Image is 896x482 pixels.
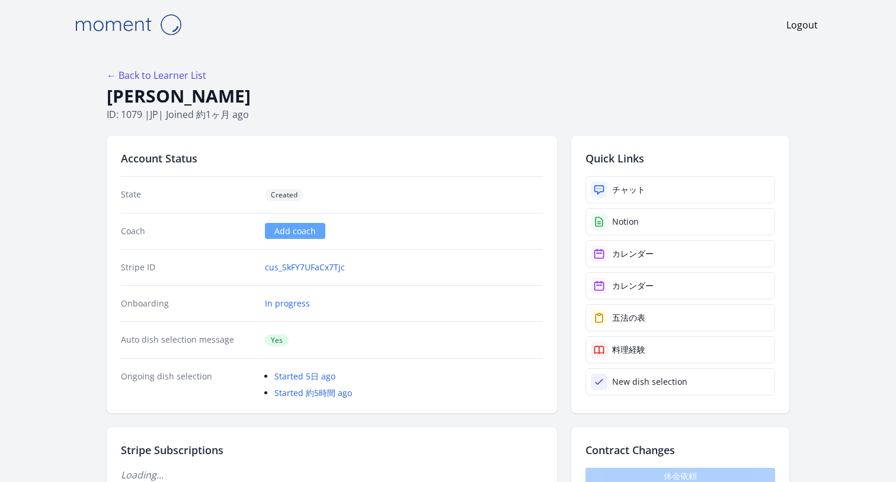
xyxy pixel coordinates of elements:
a: 五法の表 [585,304,775,331]
span: jp [150,108,158,121]
p: Loading... [121,468,543,482]
a: cus_SkFY7UFaCx7Tjc [265,261,345,273]
h2: Contract Changes [585,442,775,458]
a: Notion [585,208,775,235]
a: チャット [585,176,775,203]
div: Notion [612,216,639,228]
a: Started 5日 ago [274,371,335,382]
div: カレンダー [612,280,654,292]
dt: Onboarding [121,298,255,309]
a: カレンダー [585,272,775,299]
h2: Quick Links [585,150,775,167]
h2: Stripe Subscriptions [121,442,543,458]
span: Yes [265,334,289,346]
dt: Auto dish selection message [121,334,255,346]
div: カレンダー [612,248,654,260]
a: New dish selection [585,368,775,395]
h2: Account Status [121,150,543,167]
a: Started 約5時間 ago [274,387,352,398]
a: 料理経験 [585,336,775,363]
div: New dish selection [612,376,687,388]
a: Logout [786,18,818,32]
img: Moment [69,9,187,40]
dt: Ongoing dish selection [121,371,255,399]
dt: Stripe ID [121,261,255,273]
div: 五法の表 [612,312,645,324]
a: Add coach [265,223,325,239]
dt: Coach [121,225,255,237]
div: 料理経験 [612,344,645,356]
a: In progress [265,298,310,309]
a: ← Back to Learner List [107,69,206,82]
dt: State [121,189,255,201]
div: チャット [612,184,645,196]
h1: [PERSON_NAME] [107,85,789,107]
span: Created [265,189,303,201]
a: カレンダー [585,240,775,267]
p: ID: 1079 | | Joined 約1ヶ月 ago [107,107,789,122]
